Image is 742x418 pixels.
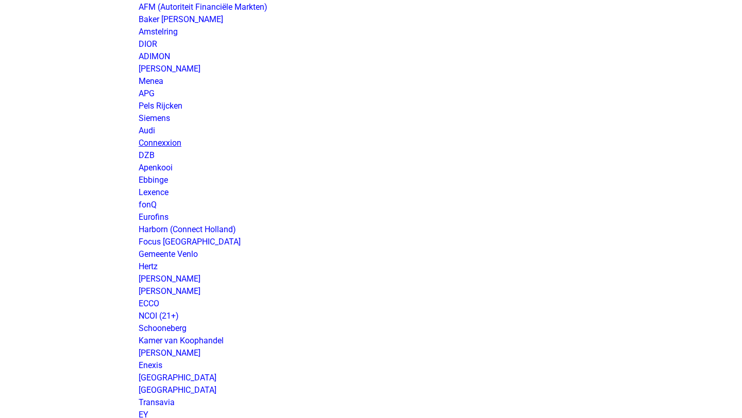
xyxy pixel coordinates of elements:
[139,14,223,24] a: Baker [PERSON_NAME]
[139,200,157,210] a: fonQ
[139,126,155,135] a: Audi
[139,224,236,234] a: Harborn (Connect Holland)
[139,187,168,197] a: Lexence
[139,212,168,222] a: Eurofins
[139,163,173,172] a: Apenkooi
[139,113,170,123] a: Siemens
[139,39,157,49] a: DIOR
[139,27,178,37] a: Amstelring
[139,237,241,247] a: Focus [GEOGRAPHIC_DATA]
[139,311,179,321] a: NCOI (21+)
[139,76,163,86] a: Menea
[139,360,162,370] a: Enexis
[139,64,200,74] a: [PERSON_NAME]
[139,175,168,185] a: Ebbinge
[139,336,224,345] a: Kamer van Koophandel
[139,150,155,160] a: DZB
[139,2,267,12] a: AFM (Autoriteit Financiële Markten)
[139,385,216,395] a: [GEOGRAPHIC_DATA]
[139,323,187,333] a: Schooneberg
[139,51,170,61] a: ADIMON
[139,348,200,358] a: [PERSON_NAME]
[139,101,182,111] a: Pels Rijcken
[139,249,198,259] a: Gemeente Venlo
[139,138,181,148] a: Connexxion
[139,397,175,407] a: Transavia
[139,373,216,382] a: [GEOGRAPHIC_DATA]
[139,299,159,308] a: ECCO
[139,89,155,98] a: APG
[139,286,200,296] a: [PERSON_NAME]
[139,274,200,284] a: [PERSON_NAME]
[139,262,158,271] a: Hertz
